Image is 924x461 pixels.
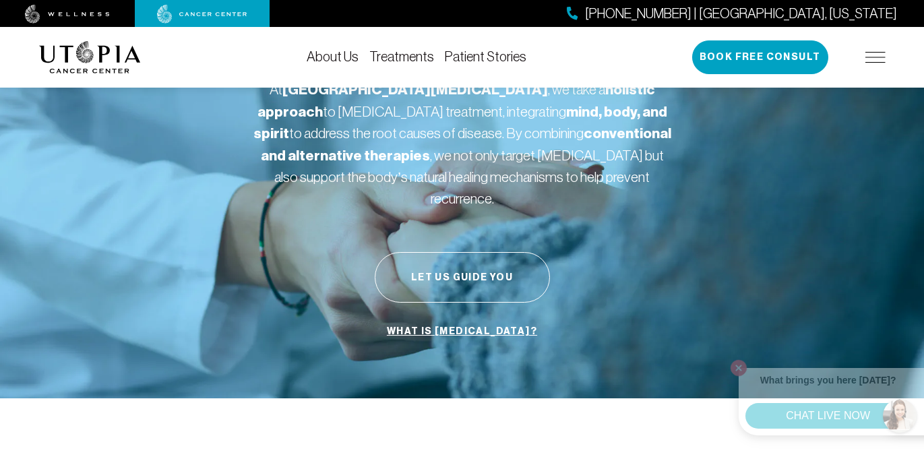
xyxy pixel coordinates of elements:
[567,4,897,24] a: [PHONE_NUMBER] | [GEOGRAPHIC_DATA], [US_STATE]
[257,81,655,121] strong: holistic approach
[25,5,110,24] img: wellness
[253,79,671,209] p: At , we take a to [MEDICAL_DATA] treatment, integrating to address the root causes of disease. By...
[369,49,434,64] a: Treatments
[375,252,550,303] button: Let Us Guide You
[585,4,897,24] span: [PHONE_NUMBER] | [GEOGRAPHIC_DATA], [US_STATE]
[157,5,247,24] img: cancer center
[692,40,828,74] button: Book Free Consult
[445,49,526,64] a: Patient Stories
[261,125,671,164] strong: conventional and alternative therapies
[383,319,541,344] a: What is [MEDICAL_DATA]?
[39,41,141,73] img: logo
[307,49,359,64] a: About Us
[865,52,886,63] img: icon-hamburger
[282,81,548,98] strong: [GEOGRAPHIC_DATA][MEDICAL_DATA]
